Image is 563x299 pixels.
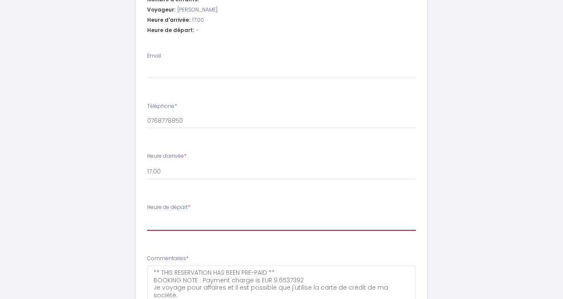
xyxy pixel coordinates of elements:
[147,16,190,24] span: Heure d'arrivée:
[147,6,175,14] span: Voyageur:
[196,26,199,35] span: -
[147,255,189,263] label: Commentaires
[147,26,194,35] span: Heure de départ:
[147,52,161,60] label: Email
[177,6,218,14] span: [PERSON_NAME]
[147,102,177,110] label: Téléphone
[192,16,204,24] span: 17:00
[147,152,186,160] label: Heure d'arrivée
[147,203,190,212] label: Heure de départ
